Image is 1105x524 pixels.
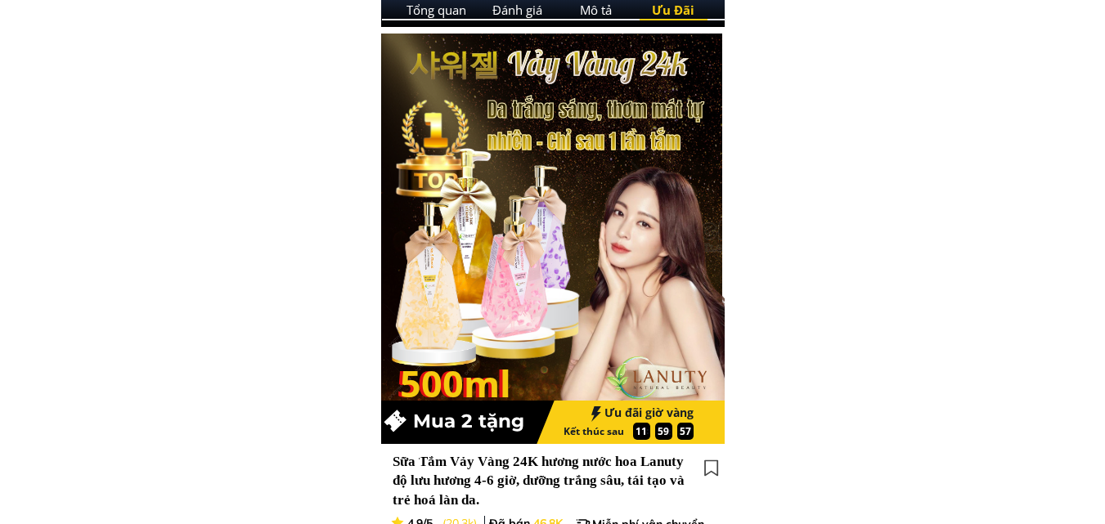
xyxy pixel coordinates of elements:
[644,423,651,438] h3: :
[666,423,673,439] h3: :
[564,423,630,439] h3: Kết thúc sau
[413,406,541,467] h3: Mua 2 tặng 3
[397,354,550,413] h1: 500ml
[400,354,542,413] h1: 500ml
[393,454,685,508] span: Sữa Tắm Vảy Vàng 24K hương nước hoa Lanuty độ lưu hương 4-6 giờ, dưỡng trắng sâu, tái tạo và trẻ ...
[574,406,694,420] h3: Ưu đãi giờ vàng
[409,40,582,89] h3: 샤워젤
[487,94,724,157] h3: Da trắng sáng, thơm mát tự nhiên – Chỉ sau 1 lần tắm
[508,38,743,89] h3: Vảy Vàng 24k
